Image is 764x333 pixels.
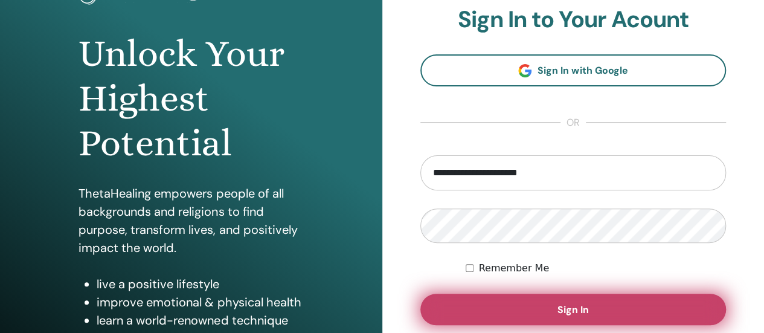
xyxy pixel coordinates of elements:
[79,31,303,166] h1: Unlock Your Highest Potential
[420,54,727,86] a: Sign In with Google
[97,293,303,311] li: improve emotional & physical health
[420,6,727,34] h2: Sign In to Your Acount
[478,261,549,276] label: Remember Me
[420,294,727,325] button: Sign In
[538,64,628,77] span: Sign In with Google
[97,275,303,293] li: live a positive lifestyle
[557,303,589,316] span: Sign In
[560,115,586,130] span: or
[97,311,303,329] li: learn a world-renowned technique
[466,261,726,276] div: Keep me authenticated indefinitely or until I manually logout
[79,184,303,257] p: ThetaHealing empowers people of all backgrounds and religions to find purpose, transform lives, a...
